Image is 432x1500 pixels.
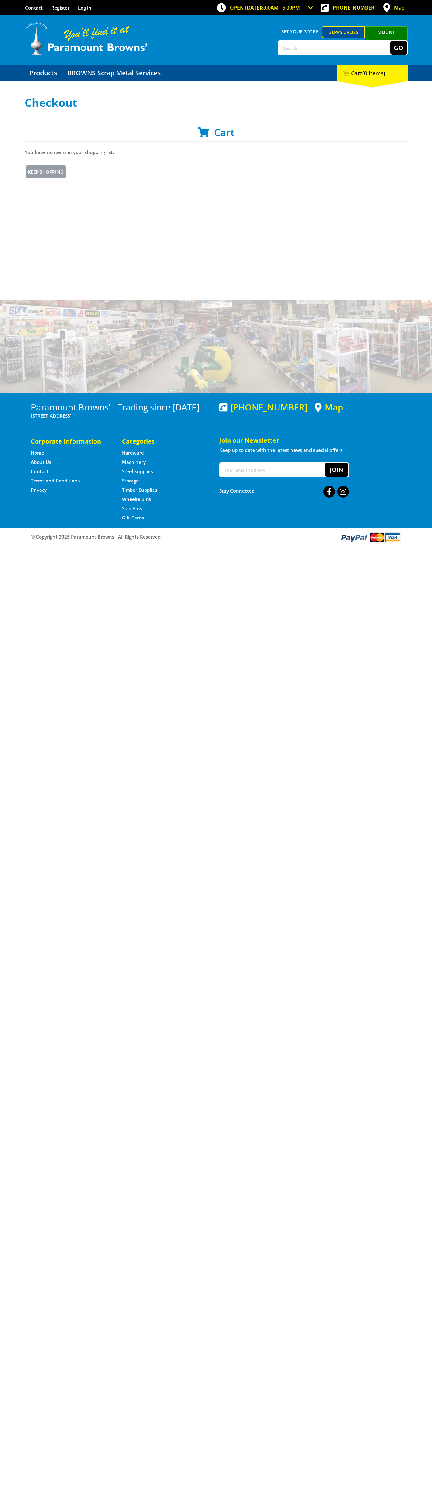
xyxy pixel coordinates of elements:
a: Go to the Skip Bins page [122,505,142,512]
a: Go to the BROWNS Scrap Metal Services page [63,65,165,81]
span: Cart [214,126,234,139]
a: Go to the registration page [51,5,69,11]
div: ® Copyright 2025 Paramount Browns'. All Rights Reserved. [25,531,408,543]
h5: Join our Newsletter [219,436,401,445]
p: You have no items in your shopping list. [25,148,408,156]
a: Go to the About Us page [31,459,51,465]
span: (0 items) [362,69,385,77]
a: Go to the Terms and Conditions page [31,477,80,484]
a: Go to the Privacy page [31,487,47,493]
a: Go to the Contact page [25,5,43,11]
img: PayPal, Mastercard, Visa accepted [340,531,401,543]
a: Log in [78,5,91,11]
span: Set your store [278,26,322,37]
span: OPEN [DATE] [230,4,300,11]
div: Cart [337,65,408,81]
h5: Corporate Information [31,437,110,446]
h5: Categories [122,437,201,446]
a: Go to the Contact page [31,468,48,475]
p: Keep up to date with the latest news and special offers. [219,446,401,454]
input: Search [279,41,390,55]
a: Gepps Cross [322,26,365,38]
a: Go to the Timber Supplies page [122,487,157,493]
h3: Paramount Browns' - Trading since [DATE] [31,402,213,412]
a: Go to the Home page [31,450,44,456]
a: Go to the Gift Cards page [122,515,144,521]
span: 8:00am - 5:00pm [261,4,300,11]
img: Paramount Browns' [25,22,148,56]
a: Go to the Storage page [122,477,139,484]
a: Go to the Hardware page [122,450,144,456]
a: Go to the Steel Supplies page [122,468,153,475]
a: Go to the Wheelie Bins page [122,496,151,502]
button: Join [325,463,348,477]
a: Mount [PERSON_NAME] [365,26,408,49]
div: Stay Connected [219,483,349,498]
button: Go [390,41,407,55]
a: Go to the Machinery page [122,459,146,465]
h1: Checkout [25,97,408,109]
p: [STREET_ADDRESS] [31,412,213,419]
a: Keep Shopping [25,165,67,179]
input: Your email address [220,463,325,477]
div: [PHONE_NUMBER] [219,402,307,412]
a: Go to the Products page [25,65,61,81]
a: View a map of Gepps Cross location [315,402,343,412]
